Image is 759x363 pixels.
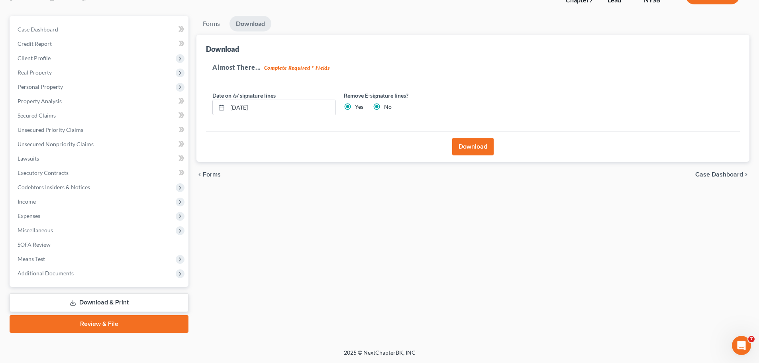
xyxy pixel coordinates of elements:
[196,171,231,178] button: chevron_left Forms
[228,100,335,115] input: MM/DD/YYYY
[18,184,90,190] span: Codebtors Insiders & Notices
[196,16,226,31] a: Forms
[18,126,83,133] span: Unsecured Priority Claims
[264,65,330,71] strong: Complete Required * Fields
[206,44,239,54] div: Download
[11,22,188,37] a: Case Dashboard
[212,63,734,72] h5: Almost There...
[18,155,39,162] span: Lawsuits
[11,151,188,166] a: Lawsuits
[18,98,62,104] span: Property Analysis
[18,169,69,176] span: Executory Contracts
[212,91,276,100] label: Date on /s/ signature lines
[203,171,221,178] span: Forms
[732,336,751,355] iframe: Intercom live chat
[11,123,188,137] a: Unsecured Priority Claims
[11,166,188,180] a: Executory Contracts
[11,137,188,151] a: Unsecured Nonpriority Claims
[18,26,58,33] span: Case Dashboard
[18,83,63,90] span: Personal Property
[10,293,188,312] a: Download & Print
[18,212,40,219] span: Expenses
[153,349,607,363] div: 2025 © NextChapterBK, INC
[18,141,94,147] span: Unsecured Nonpriority Claims
[18,198,36,205] span: Income
[11,94,188,108] a: Property Analysis
[384,103,392,111] label: No
[196,171,203,178] i: chevron_left
[18,227,53,233] span: Miscellaneous
[695,171,743,178] span: Case Dashboard
[18,55,51,61] span: Client Profile
[11,108,188,123] a: Secured Claims
[11,37,188,51] a: Credit Report
[18,112,56,119] span: Secured Claims
[18,40,52,47] span: Credit Report
[18,69,52,76] span: Real Property
[695,171,749,178] a: Case Dashboard chevron_right
[743,171,749,178] i: chevron_right
[10,315,188,333] a: Review & File
[344,91,467,100] label: Remove E-signature lines?
[229,16,271,31] a: Download
[748,336,755,342] span: 7
[11,237,188,252] a: SOFA Review
[355,103,363,111] label: Yes
[452,138,494,155] button: Download
[18,270,74,277] span: Additional Documents
[18,255,45,262] span: Means Test
[18,241,51,248] span: SOFA Review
